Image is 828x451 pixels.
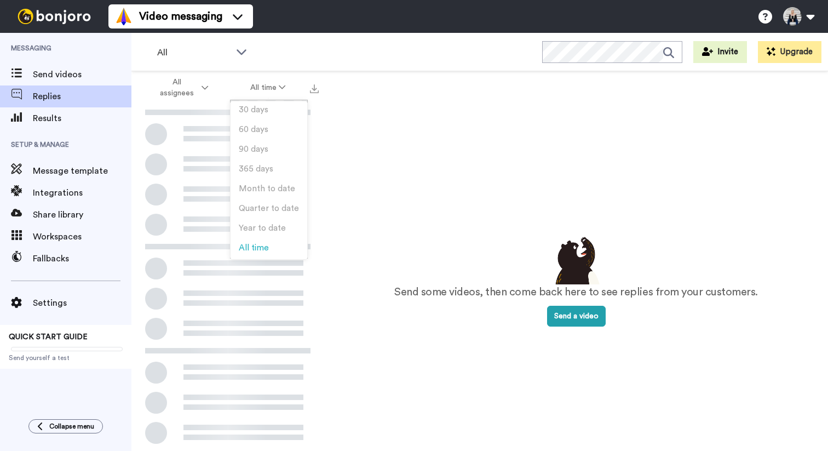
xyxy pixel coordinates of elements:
img: vm-color.svg [115,8,133,25]
button: Export all results that match these filters now. [307,79,322,96]
span: Replies [33,90,131,103]
span: Integrations [33,186,131,199]
img: results-emptystates.png [549,234,603,284]
span: 30 days [239,106,268,114]
span: Quarter to date [239,204,299,213]
img: export.svg [310,84,319,93]
span: Collapse menu [49,422,94,431]
button: All time [229,78,307,98]
button: All assignees [134,72,229,103]
span: 60 days [239,125,268,134]
button: Invite [693,41,747,63]
span: Workspaces [33,230,131,243]
span: All assignees [155,77,199,99]
span: Send yourself a test [9,353,123,362]
img: bj-logo-header-white.svg [13,9,95,24]
span: 90 days [239,145,268,153]
span: Fallbacks [33,252,131,265]
button: Upgrade [758,41,821,63]
span: Share library [33,208,131,221]
span: Message template [33,164,131,178]
p: Send some videos, then come back here to see replies from your customers. [394,284,758,300]
button: Send a video [547,306,606,327]
span: 365 days [239,165,273,173]
span: Month to date [239,185,295,193]
span: Year to date [239,224,286,232]
span: Send videos [33,68,131,81]
span: Video messaging [139,9,222,24]
a: Send a video [547,312,606,320]
span: All time [239,244,269,252]
button: Collapse menu [28,419,103,433]
span: All [157,46,231,59]
span: Results [33,112,131,125]
span: Settings [33,296,131,310]
span: QUICK START GUIDE [9,333,88,341]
